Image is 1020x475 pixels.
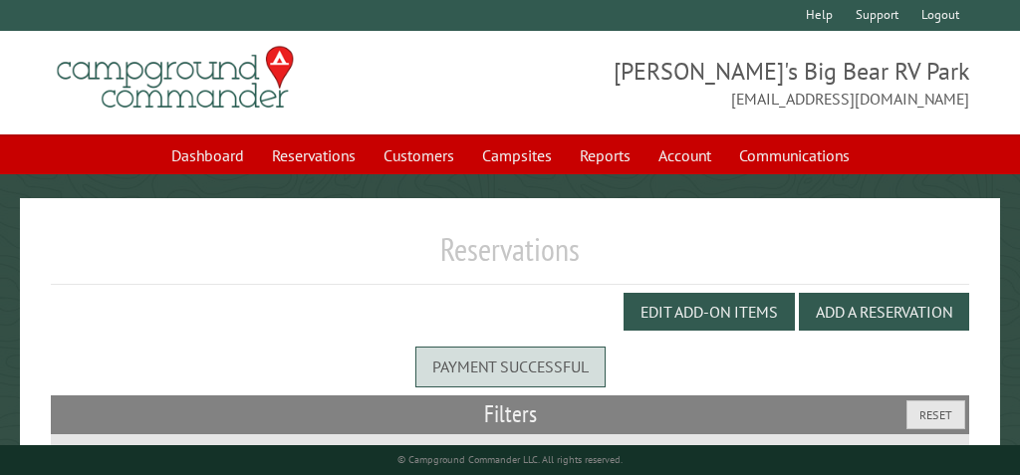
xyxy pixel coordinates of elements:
[51,395,969,433] h2: Filters
[260,136,368,174] a: Reservations
[624,293,795,331] button: Edit Add-on Items
[159,136,256,174] a: Dashboard
[51,230,969,285] h1: Reservations
[727,136,862,174] a: Communications
[646,136,723,174] a: Account
[397,453,623,466] small: © Campground Commander LLC. All rights reserved.
[415,347,606,386] div: Payment successful
[51,39,300,117] img: Campground Commander
[568,136,642,174] a: Reports
[799,293,969,331] button: Add a Reservation
[372,136,466,174] a: Customers
[906,400,965,429] button: Reset
[470,136,564,174] a: Campsites
[510,55,969,111] span: [PERSON_NAME]'s Big Bear RV Park [EMAIL_ADDRESS][DOMAIN_NAME]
